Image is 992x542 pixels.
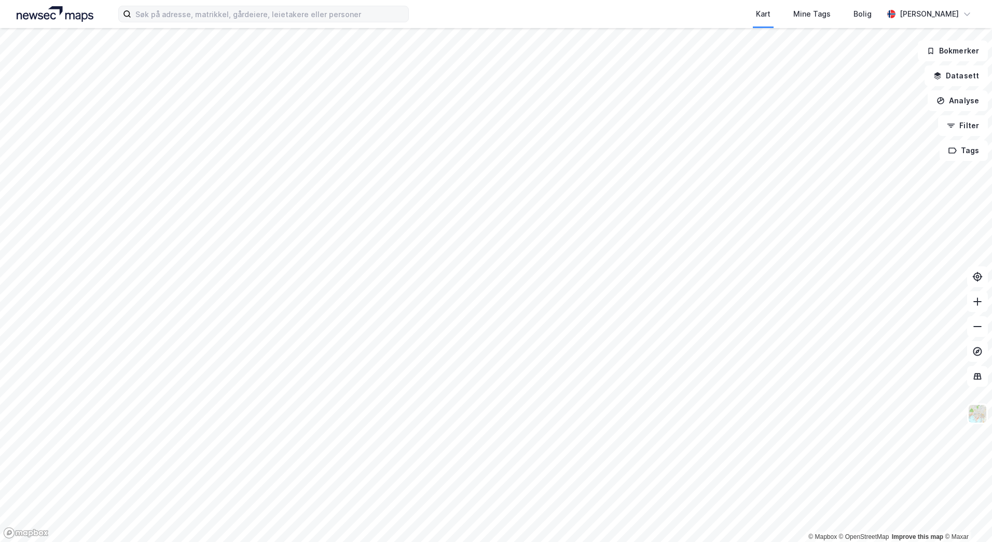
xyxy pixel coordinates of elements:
div: Mine Tags [793,8,831,20]
div: Bolig [853,8,872,20]
input: Søk på adresse, matrikkel, gårdeiere, leietakere eller personer [131,6,408,22]
div: Kart [756,8,770,20]
div: Kontrollprogram for chat [940,492,992,542]
iframe: Chat Widget [940,492,992,542]
div: [PERSON_NAME] [900,8,959,20]
img: logo.a4113a55bc3d86da70a041830d287a7e.svg [17,6,93,22]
